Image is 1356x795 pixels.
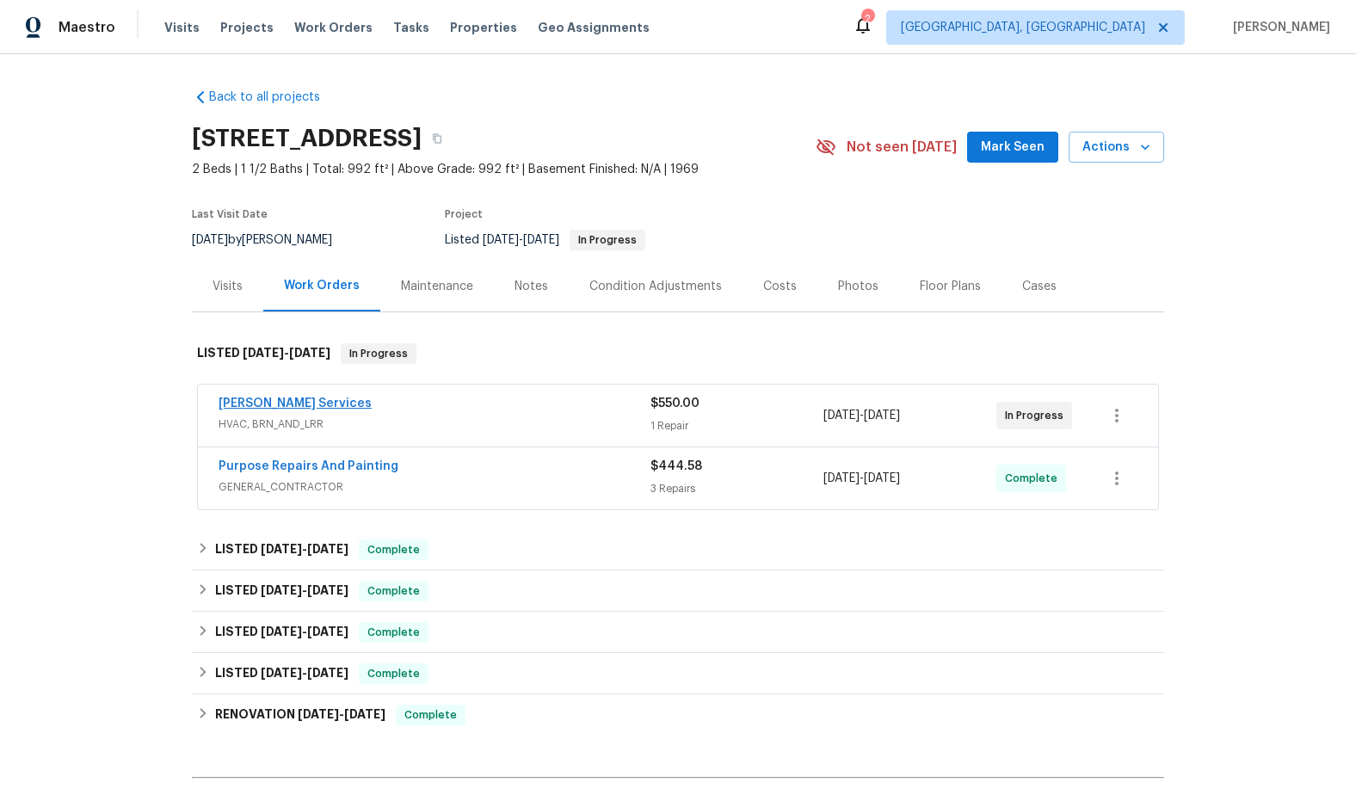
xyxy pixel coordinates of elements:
[823,410,860,422] span: [DATE]
[361,624,427,641] span: Complete
[261,584,302,596] span: [DATE]
[243,347,284,359] span: [DATE]
[215,705,385,725] h6: RENOVATION
[192,694,1164,736] div: RENOVATION [DATE]-[DATE]Complete
[215,622,348,643] h6: LISTED
[261,543,302,555] span: [DATE]
[823,407,900,424] span: -
[192,612,1164,653] div: LISTED [DATE]-[DATE]Complete
[219,478,650,496] span: GENERAL_CONTRACTOR
[307,667,348,679] span: [DATE]
[483,234,559,246] span: -
[197,343,330,364] h6: LISTED
[1069,132,1164,163] button: Actions
[823,470,900,487] span: -
[261,626,348,638] span: -
[967,132,1058,163] button: Mark Seen
[571,235,644,245] span: In Progress
[342,345,415,362] span: In Progress
[920,278,981,295] div: Floor Plans
[219,460,398,472] a: Purpose Repairs And Painting
[344,708,385,720] span: [DATE]
[823,472,860,484] span: [DATE]
[864,410,900,422] span: [DATE]
[307,626,348,638] span: [DATE]
[192,653,1164,694] div: LISTED [DATE]-[DATE]Complete
[361,541,427,558] span: Complete
[59,19,115,36] span: Maestro
[650,460,702,472] span: $444.58
[1226,19,1330,36] span: [PERSON_NAME]
[515,278,548,295] div: Notes
[361,665,427,682] span: Complete
[847,139,957,156] span: Not seen [DATE]
[901,19,1145,36] span: [GEOGRAPHIC_DATA], [GEOGRAPHIC_DATA]
[192,570,1164,612] div: LISTED [DATE]-[DATE]Complete
[1005,407,1070,424] span: In Progress
[192,89,357,106] a: Back to all projects
[401,278,473,295] div: Maintenance
[650,417,823,434] div: 1 Repair
[164,19,200,36] span: Visits
[215,539,348,560] h6: LISTED
[361,582,427,600] span: Complete
[261,626,302,638] span: [DATE]
[589,278,722,295] div: Condition Adjustments
[523,234,559,246] span: [DATE]
[243,347,330,359] span: -
[864,472,900,484] span: [DATE]
[215,581,348,601] h6: LISTED
[192,230,353,250] div: by [PERSON_NAME]
[398,706,464,724] span: Complete
[861,10,873,28] div: 2
[298,708,339,720] span: [DATE]
[1082,137,1150,158] span: Actions
[215,663,348,684] h6: LISTED
[219,416,650,433] span: HVAC, BRN_AND_LRR
[213,278,243,295] div: Visits
[838,278,878,295] div: Photos
[261,543,348,555] span: -
[650,397,700,410] span: $550.00
[422,123,453,154] button: Copy Address
[450,19,517,36] span: Properties
[261,667,302,679] span: [DATE]
[307,543,348,555] span: [DATE]
[298,708,385,720] span: -
[192,326,1164,381] div: LISTED [DATE]-[DATE]In Progress
[219,397,372,410] a: [PERSON_NAME] Services
[261,667,348,679] span: -
[192,130,422,147] h2: [STREET_ADDRESS]
[192,209,268,219] span: Last Visit Date
[483,234,519,246] span: [DATE]
[445,209,483,219] span: Project
[192,234,228,246] span: [DATE]
[220,19,274,36] span: Projects
[192,161,816,178] span: 2 Beds | 1 1/2 Baths | Total: 992 ft² | Above Grade: 992 ft² | Basement Finished: N/A | 1969
[445,234,645,246] span: Listed
[538,19,650,36] span: Geo Assignments
[981,137,1045,158] span: Mark Seen
[192,529,1164,570] div: LISTED [DATE]-[DATE]Complete
[650,480,823,497] div: 3 Repairs
[289,347,330,359] span: [DATE]
[294,19,373,36] span: Work Orders
[261,584,348,596] span: -
[307,584,348,596] span: [DATE]
[393,22,429,34] span: Tasks
[763,278,797,295] div: Costs
[284,277,360,294] div: Work Orders
[1022,278,1057,295] div: Cases
[1005,470,1064,487] span: Complete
